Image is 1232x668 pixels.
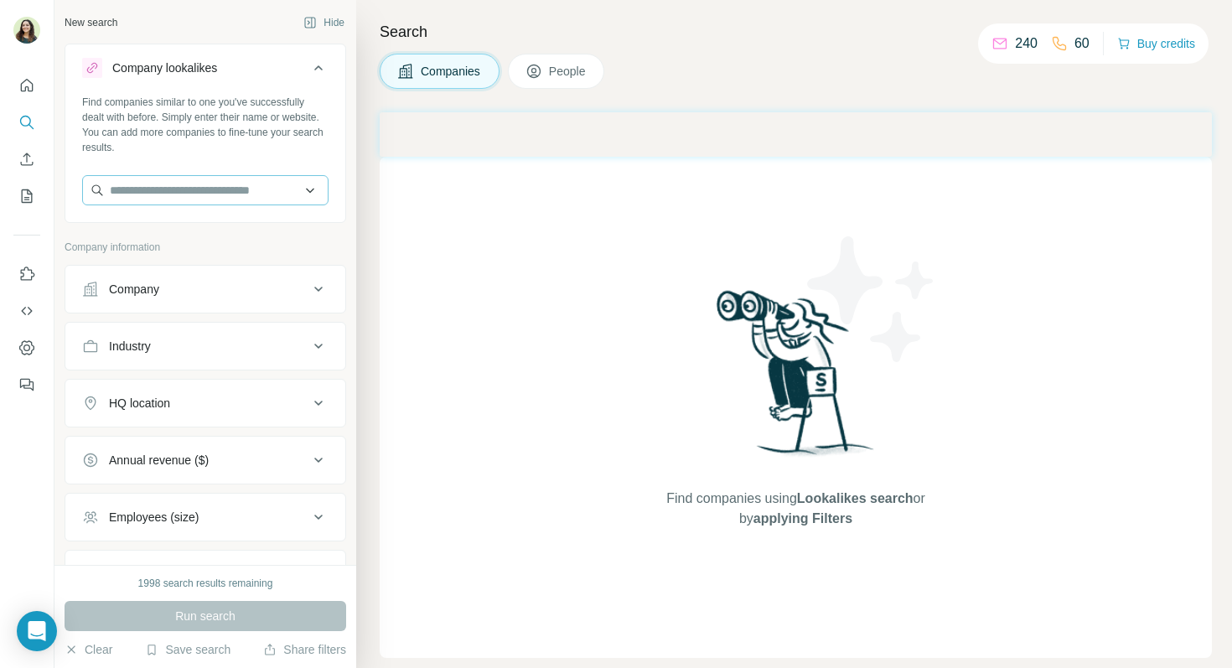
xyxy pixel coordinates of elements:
div: Annual revenue ($) [109,452,209,469]
button: My lists [13,181,40,211]
p: 240 [1015,34,1038,54]
button: Search [13,107,40,137]
div: Employees (size) [109,509,199,526]
h4: Search [380,20,1212,44]
div: New search [65,15,117,30]
button: Share filters [263,641,346,658]
button: Buy credits [1117,32,1195,55]
button: Save search [145,641,230,658]
span: Companies [421,63,482,80]
button: Company [65,269,345,309]
button: Clear [65,641,112,658]
div: Company lookalikes [112,60,217,76]
button: Technologies [65,554,345,594]
button: Hide [292,10,356,35]
button: Annual revenue ($) [65,440,345,480]
div: Find companies similar to one you've successfully dealt with before. Simply enter their name or w... [82,95,329,155]
button: Industry [65,326,345,366]
button: Dashboard [13,333,40,363]
span: Lookalikes search [797,491,914,505]
button: Feedback [13,370,40,400]
button: Employees (size) [65,497,345,537]
div: 1998 search results remaining [138,576,273,591]
button: Use Surfe API [13,296,40,326]
img: Avatar [13,17,40,44]
button: HQ location [65,383,345,423]
p: 60 [1074,34,1090,54]
div: Open Intercom Messenger [17,611,57,651]
img: Surfe Illustration - Stars [796,224,947,375]
span: Find companies using or by [661,489,929,529]
button: Quick start [13,70,40,101]
span: applying Filters [753,511,852,526]
button: Use Surfe on LinkedIn [13,259,40,289]
div: Industry [109,338,151,355]
iframe: Banner [380,112,1212,157]
button: Company lookalikes [65,48,345,95]
img: Surfe Illustration - Woman searching with binoculars [709,286,883,473]
div: Company [109,281,159,298]
p: Company information [65,240,346,255]
span: People [549,63,588,80]
div: HQ location [109,395,170,412]
button: Enrich CSV [13,144,40,174]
